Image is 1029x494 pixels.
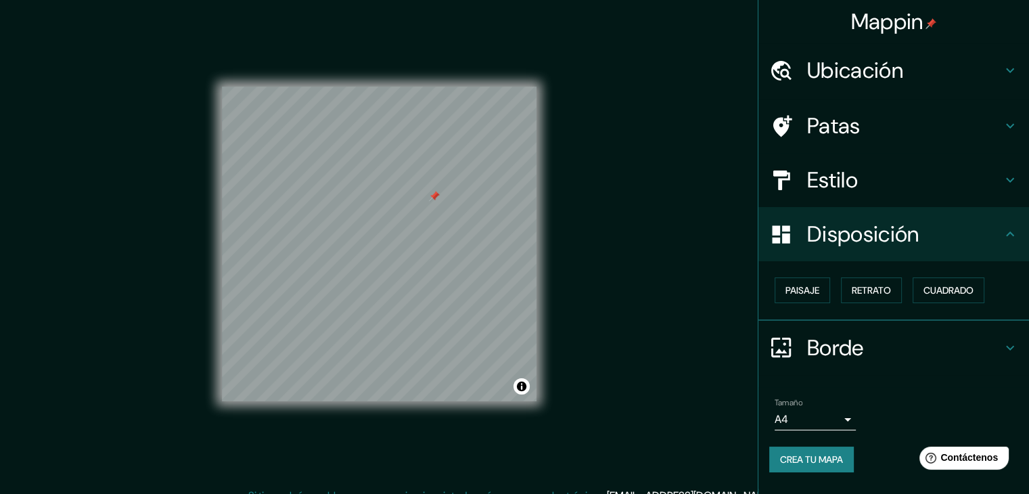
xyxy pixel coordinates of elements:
[780,453,843,466] font: Crea tu mapa
[913,277,984,303] button: Cuadrado
[775,277,830,303] button: Paisaje
[775,412,788,426] font: A4
[775,409,856,430] div: A4
[807,334,864,362] font: Borde
[775,397,802,408] font: Tamaño
[807,166,858,194] font: Estilo
[758,207,1029,261] div: Disposición
[841,277,902,303] button: Retrato
[222,87,536,401] canvas: Mapa
[807,56,903,85] font: Ubicación
[852,284,891,296] font: Retrato
[925,18,936,29] img: pin-icon.png
[807,220,919,248] font: Disposición
[785,284,819,296] font: Paisaje
[923,284,974,296] font: Cuadrado
[851,7,923,36] font: Mappin
[758,99,1029,153] div: Patas
[807,112,861,140] font: Patas
[758,321,1029,375] div: Borde
[513,378,530,395] button: Activar o desactivar atribución
[769,447,854,472] button: Crea tu mapa
[909,441,1014,479] iframe: Lanzador de widgets de ayuda
[758,153,1029,207] div: Estilo
[758,43,1029,97] div: Ubicación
